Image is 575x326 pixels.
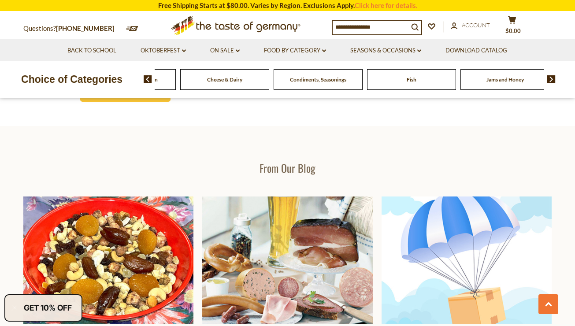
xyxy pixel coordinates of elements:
[499,16,526,38] button: $0.00
[547,75,556,83] img: next arrow
[350,46,421,56] a: Seasons & Occasions
[462,22,490,29] span: Account
[23,23,121,34] p: Questions?
[407,76,416,83] a: Fish
[141,46,186,56] a: Oktoberfest
[202,196,372,324] img: Our Best "Wurst" Assortment: 33 Choices For The Grillabend
[210,46,240,56] a: On Sale
[445,46,507,56] a: Download Catalog
[144,75,152,83] img: previous arrow
[23,196,193,324] img: Vegan, Plant-based, Meat-free: Five Up and Coming Brands
[56,24,115,32] a: [PHONE_NUMBER]
[486,76,524,83] a: Jams and Honey
[23,161,552,174] h3: From Our Blog
[355,1,417,9] a: Click here for details.
[290,76,346,83] a: Condiments, Seasonings
[505,27,521,34] span: $0.00
[207,76,242,83] a: Cheese & Dairy
[382,196,552,324] img: How to Find Deals, Best Shipping Options
[67,46,116,56] a: Back to School
[451,21,490,30] a: Account
[264,46,326,56] a: Food By Category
